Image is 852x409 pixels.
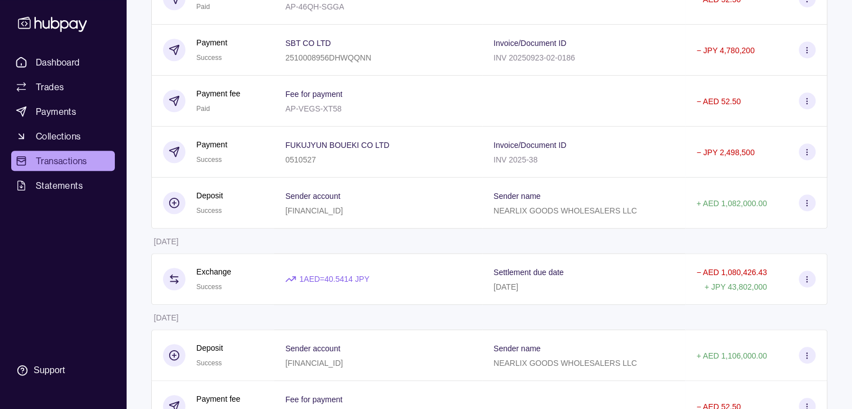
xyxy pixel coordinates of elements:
[36,55,80,69] span: Dashboard
[197,156,222,164] span: Success
[197,105,210,113] span: Paid
[197,266,231,278] p: Exchange
[34,364,65,377] div: Support
[285,39,330,48] p: SBT CO LTD
[285,206,343,215] p: [FINANCIAL_ID]
[705,282,767,291] p: + JPY 43,802,000
[36,80,64,94] span: Trades
[11,126,115,146] a: Collections
[285,53,371,62] p: 2510008956DHWQQNN
[197,393,241,405] p: Payment fee
[285,104,341,113] p: AP-VEGS-XT58
[197,36,227,49] p: Payment
[285,2,344,11] p: AP-46QH-SGGA
[696,148,755,157] p: − JPY 2,498,500
[11,175,115,196] a: Statements
[285,90,342,99] p: Fee for payment
[493,155,538,164] p: INV 2025-38
[493,359,637,368] p: NEARLIX GOODS WHOLESALERS LLC
[36,154,87,168] span: Transactions
[197,342,223,354] p: Deposit
[197,359,222,367] span: Success
[285,359,343,368] p: [FINANCIAL_ID]
[696,199,767,208] p: + AED 1,082,000.00
[493,268,564,277] p: Settlement due date
[197,283,222,291] span: Success
[493,141,566,150] p: Invoice/Document ID
[285,192,340,201] p: Sender account
[11,151,115,171] a: Transactions
[197,189,223,202] p: Deposit
[696,268,767,277] p: − AED 1,080,426.43
[696,97,741,106] p: − AED 52.50
[299,273,369,285] p: 1 AED = 40.5414 JPY
[197,138,227,151] p: Payment
[197,87,241,100] p: Payment fee
[197,3,210,11] span: Paid
[493,206,637,215] p: NEARLIX GOODS WHOLESALERS LLC
[36,105,76,118] span: Payments
[493,192,541,201] p: Sender name
[154,313,179,322] p: [DATE]
[285,344,340,353] p: Sender account
[197,54,222,62] span: Success
[285,155,316,164] p: 0510527
[493,282,518,291] p: [DATE]
[11,52,115,72] a: Dashboard
[11,77,115,97] a: Trades
[493,53,575,62] p: INV 20250923-02-0186
[197,207,222,215] span: Success
[36,179,83,192] span: Statements
[285,395,342,404] p: Fee for payment
[493,344,541,353] p: Sender name
[36,129,81,143] span: Collections
[493,39,566,48] p: Invoice/Document ID
[11,359,115,382] a: Support
[696,46,755,55] p: − JPY 4,780,200
[154,237,179,246] p: [DATE]
[696,351,767,360] p: + AED 1,106,000.00
[285,141,389,150] p: FUKUJYUN BOUEKI CO LTD
[11,101,115,122] a: Payments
